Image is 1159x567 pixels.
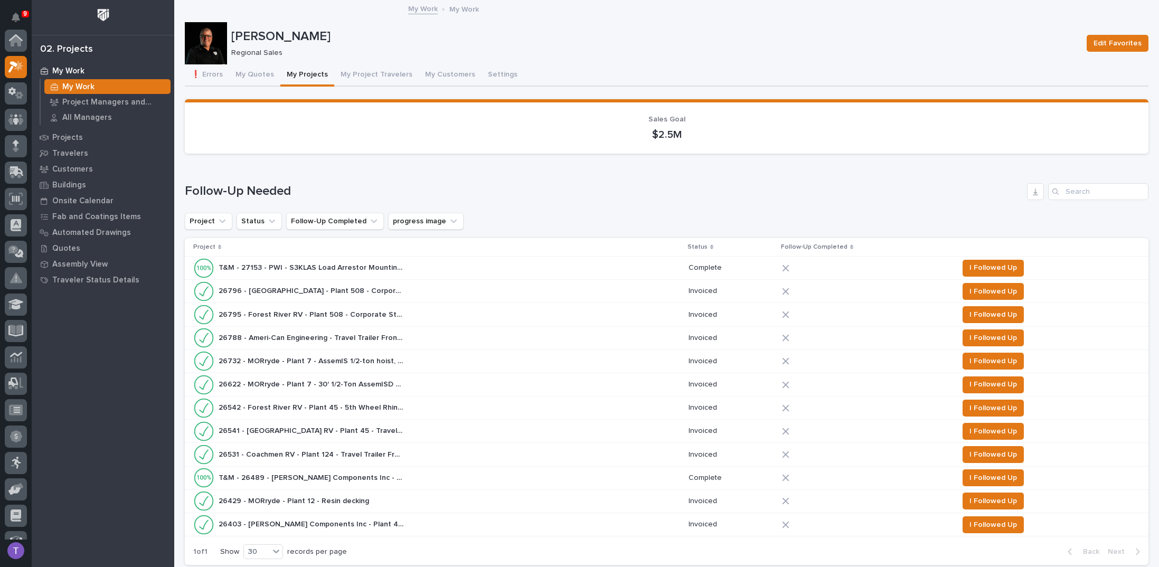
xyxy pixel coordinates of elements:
[219,471,406,483] p: T&M - 26489 - Lippert Components Inc - Plant 45 Lifting Hook Modifications - T&M
[963,516,1024,533] button: I Followed Up
[689,520,774,529] p: Invoiced
[220,547,239,556] p: Show
[648,116,685,123] span: Sales Goal
[32,161,174,177] a: Customers
[52,149,88,158] p: Travelers
[219,378,406,389] p: 26622 - MORryde - Plant 7 - 30' 1/2-Ton AssemISD Monorail System
[482,64,524,87] button: Settings
[52,212,141,222] p: Fab and Coatings Items
[969,471,1017,484] span: I Followed Up
[969,425,1017,438] span: I Followed Up
[185,373,1148,396] tr: 26622 - MORryde - Plant 7 - 30' 1/2-Ton AssemISD Monorail System26622 - MORryde - Plant 7 - 30' 1...
[185,184,1023,199] h1: Follow-Up Needed
[963,423,1024,440] button: I Followed Up
[62,82,95,92] p: My Work
[185,396,1148,420] tr: 26542 - Forest River RV - Plant 45 - 5th Wheel Rhino Front Rotational Coupler26542 - Forest River...
[5,6,27,29] button: Notifications
[185,326,1148,349] tr: 26788 - Ameri-Can Engineering - Travel Trailer Front Rotational Coupler26788 - Ameri-Can Engineer...
[185,539,216,565] p: 1 of 1
[969,285,1017,298] span: I Followed Up
[41,110,174,125] a: All Managers
[689,427,774,436] p: Invoiced
[963,493,1024,509] button: I Followed Up
[185,443,1148,466] tr: 26531 - Coachmen RV - Plant 124 - Travel Trailer Front Rotational Coupler26531 - Coachmen RV - Pl...
[689,474,774,483] p: Complete
[1048,183,1148,200] input: Search
[1087,35,1148,52] button: Edit Favorites
[52,276,139,285] p: Traveler Status Details
[969,495,1017,507] span: I Followed Up
[689,287,774,296] p: Invoiced
[32,209,174,224] a: Fab and Coatings Items
[32,145,174,161] a: Travelers
[1077,547,1099,556] span: Back
[185,349,1148,373] tr: 26732 - MORryde - Plant 7 - AssemIS 1/2-ton hoist, manual trolley and 10' buffer bar26732 - MORry...
[185,513,1148,536] tr: 26403 - [PERSON_NAME] Components Inc - Plant 45 - Custom Torsion Axle Lifting Device26403 - [PERS...
[32,272,174,288] a: Traveler Status Details
[5,540,27,562] button: users-avatar
[689,380,774,389] p: Invoiced
[408,2,438,14] a: My Work
[41,79,174,94] a: My Work
[32,240,174,256] a: Quotes
[52,228,131,238] p: Automated Drawings
[32,129,174,145] a: Projects
[185,489,1148,513] tr: 26429 - MORryde - Plant 12 - Resin decking26429 - MORryde - Plant 12 - Resin decking InvoicedI Fo...
[280,64,334,87] button: My Projects
[969,448,1017,461] span: I Followed Up
[52,165,93,174] p: Customers
[963,376,1024,393] button: I Followed Up
[689,403,774,412] p: Invoiced
[969,518,1017,531] span: I Followed Up
[185,64,229,87] button: ❗ Errors
[963,446,1024,463] button: I Followed Up
[41,94,174,109] a: Project Managers and Engineers
[52,260,108,269] p: Assembly View
[689,334,774,343] p: Invoiced
[1104,547,1148,556] button: Next
[689,450,774,459] p: Invoiced
[969,261,1017,274] span: I Followed Up
[963,329,1024,346] button: I Followed Up
[32,177,174,193] a: Buildings
[219,332,406,343] p: 26788 - Ameri-Can Engineering - Travel Trailer Front Rotational Coupler
[287,547,347,556] p: records per page
[40,44,93,55] div: 02. Projects
[32,63,174,79] a: My Work
[219,518,406,529] p: 26403 - Lippert Components Inc - Plant 45 - Custom Torsion Axle Lifting Device
[231,29,1078,44] p: [PERSON_NAME]
[219,448,406,459] p: 26531 - Coachmen RV - Plant 124 - Travel Trailer Front Rotational Coupler
[969,378,1017,391] span: I Followed Up
[231,49,1074,58] p: Regional Sales
[963,306,1024,323] button: I Followed Up
[23,10,27,17] p: 9
[219,495,371,506] p: 26429 - MORryde - Plant 12 - Resin decking
[52,196,114,206] p: Onsite Calendar
[229,64,280,87] button: My Quotes
[963,260,1024,277] button: I Followed Up
[969,355,1017,367] span: I Followed Up
[244,546,269,557] div: 30
[963,469,1024,486] button: I Followed Up
[32,256,174,272] a: Assembly View
[219,401,406,412] p: 26542 - Forest River RV - Plant 45 - 5th Wheel Rhino Front Rotational Coupler
[32,193,174,209] a: Onsite Calendar
[219,261,406,272] p: T&M - 27153 - PWI - S3KLAS Load Arrestor Mounting Bracket
[185,420,1148,443] tr: 26541 - [GEOGRAPHIC_DATA] RV - Plant 45 - Travel Trailer Front Rotational Coupler26541 - [GEOGRAP...
[32,224,174,240] a: Automated Drawings
[963,353,1024,370] button: I Followed Up
[52,244,80,253] p: Quotes
[62,113,112,122] p: All Managers
[689,497,774,506] p: Invoiced
[185,213,232,230] button: Project
[62,98,166,107] p: Project Managers and Engineers
[185,280,1148,303] tr: 26796 - [GEOGRAPHIC_DATA] - Plant 508 - Corporate Standards Building Stage Headers Installation26...
[969,402,1017,414] span: I Followed Up
[185,303,1148,326] tr: 26795 - Forest River RV - Plant 508 - Corporate Standards Demolition Project26795 - Forest River ...
[185,256,1148,279] tr: T&M - 27153 - PWI - S3KLAS Load Arrestor Mounting BracketT&M - 27153 - PWI - S3KLAS Load Arrestor...
[781,241,847,253] p: Follow-Up Completed
[197,128,1136,141] p: $2.5M
[334,64,419,87] button: My Project Travelers
[52,133,83,143] p: Projects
